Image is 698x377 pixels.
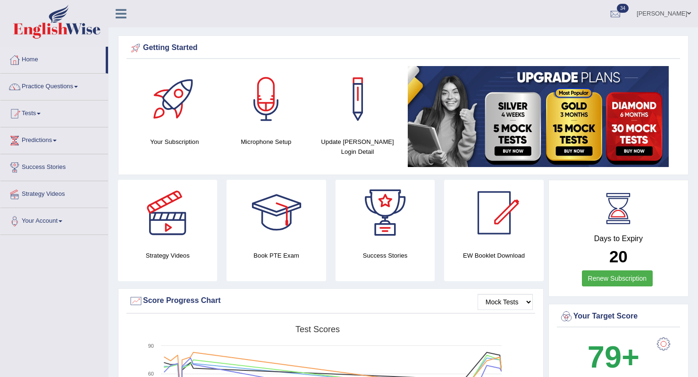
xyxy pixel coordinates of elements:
[582,270,653,286] a: Renew Subscription
[0,208,108,232] a: Your Account
[336,251,435,260] h4: Success Stories
[609,247,628,266] b: 20
[444,251,543,260] h4: EW Booklet Download
[617,4,629,13] span: 34
[118,251,217,260] h4: Strategy Videos
[0,154,108,178] a: Success Stories
[148,371,154,377] text: 60
[295,325,340,334] tspan: Test scores
[559,310,678,324] div: Your Target Score
[148,343,154,349] text: 90
[588,340,639,374] b: 79+
[0,127,108,151] a: Predictions
[0,181,108,205] a: Strategy Videos
[134,137,216,147] h4: Your Subscription
[227,251,326,260] h4: Book PTE Exam
[408,66,669,167] img: small5.jpg
[0,101,108,124] a: Tests
[0,74,108,97] a: Practice Questions
[0,47,106,70] a: Home
[317,137,399,157] h4: Update [PERSON_NAME] Login Detail
[129,294,533,308] div: Score Progress Chart
[129,41,678,55] div: Getting Started
[559,235,678,243] h4: Days to Expiry
[225,137,307,147] h4: Microphone Setup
